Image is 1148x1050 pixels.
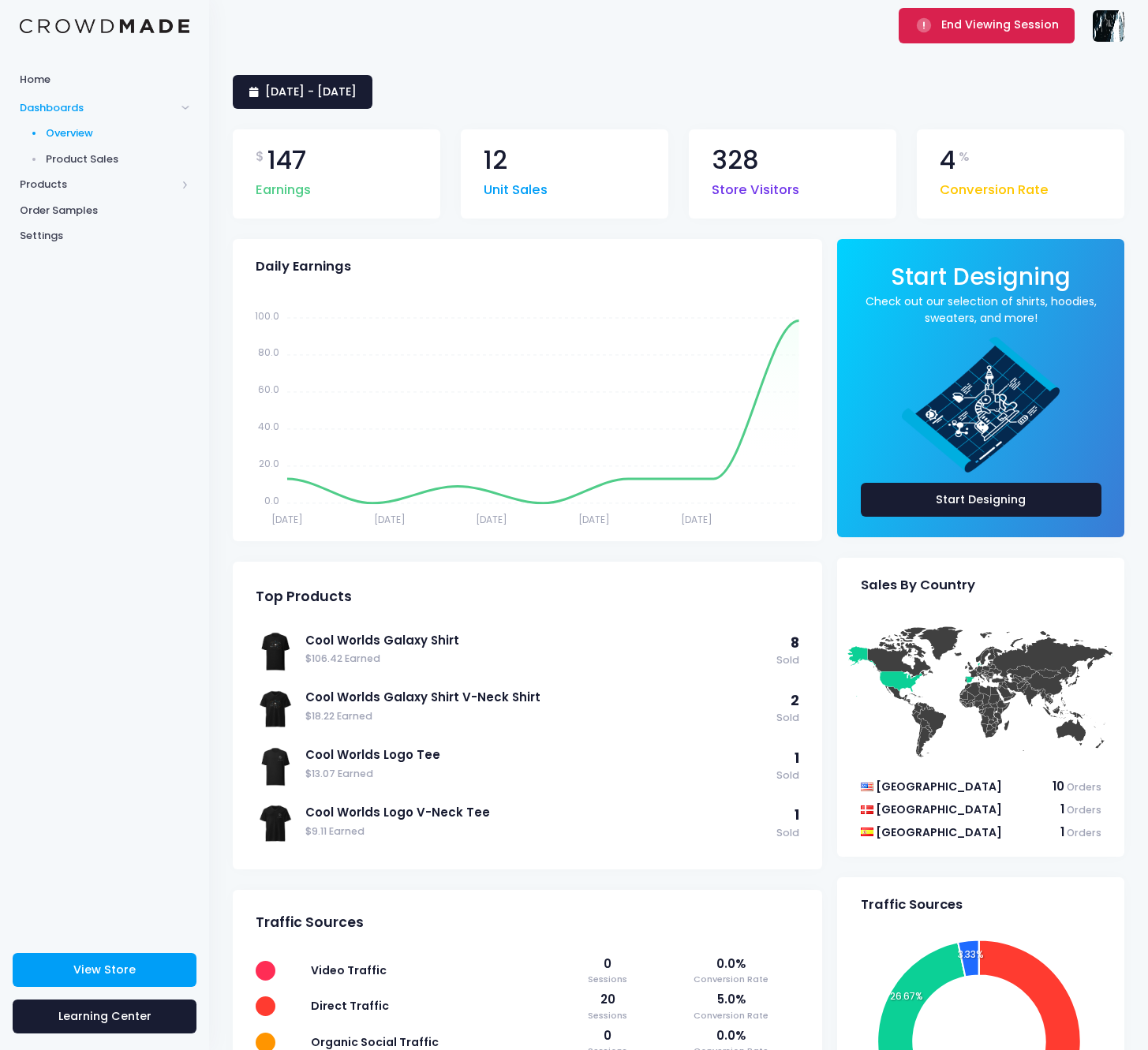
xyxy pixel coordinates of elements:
span: 0 [568,955,648,973]
span: Product Sales [46,151,190,167]
tspan: [DATE] [681,512,712,525]
span: Earnings [256,173,311,200]
span: $18.22 Earned [305,709,768,724]
img: User [1093,10,1124,42]
span: Conversion Rate [663,973,798,986]
tspan: 100.0 [255,308,279,322]
span: Top Products [256,589,352,605]
a: Start Designing [891,274,1071,289]
span: Orders [1067,780,1101,794]
tspan: 0.0 [264,494,279,507]
span: 1 [795,749,799,768]
span: End Viewing Session [941,17,1059,32]
span: 5.0% [663,991,798,1008]
span: 12 [484,148,507,174]
span: Video Traffic [311,962,387,978]
span: View Store [73,962,136,977]
span: Direct Traffic [311,998,389,1014]
tspan: [DATE] [476,512,507,525]
a: View Store [13,953,196,987]
span: Organic Social Traffic [311,1034,439,1050]
span: Settings [20,228,189,244]
span: [DATE] - [DATE] [265,84,357,99]
span: Sold [776,711,799,726]
span: [GEOGRAPHIC_DATA] [876,802,1002,817]
span: Sold [776,653,799,668]
span: % [959,148,970,166]
tspan: [DATE] [271,512,303,525]
span: 0.0% [663,1027,798,1044]
span: Daily Earnings [256,259,351,275]
span: Traffic Sources [861,897,963,913]
span: Store Visitors [712,173,799,200]
tspan: 60.0 [258,383,279,396]
span: 0 [568,1027,648,1044]
tspan: [DATE] [578,512,610,525]
a: Learning Center [13,1000,196,1033]
span: Traffic Sources [256,914,364,931]
span: Sold [776,826,799,841]
a: Cool Worlds Logo Tee [305,746,768,764]
span: Overview [46,125,190,141]
span: 1 [795,805,799,824]
span: Dashboards [20,100,176,116]
span: 1 [1060,824,1064,840]
span: Home [20,72,189,88]
button: End Viewing Session [899,8,1075,43]
span: [GEOGRAPHIC_DATA] [876,779,1002,794]
tspan: 20.0 [259,457,279,470]
span: 328 [712,148,759,174]
span: 4 [940,148,955,174]
span: Orders [1067,826,1101,839]
span: Conversion Rate [663,1009,798,1022]
span: 0.0% [663,955,798,973]
span: 147 [267,148,306,174]
a: [DATE] - [DATE] [233,75,372,109]
span: Conversion Rate [940,173,1049,200]
span: $13.07 Earned [305,767,768,782]
span: Sessions [568,1009,648,1022]
span: 20 [568,991,648,1008]
span: Order Samples [20,203,189,219]
span: $106.42 Earned [305,652,768,667]
span: Learning Center [58,1008,151,1024]
tspan: [DATE] [374,512,406,525]
a: Start Designing [861,483,1101,517]
tspan: 80.0 [258,346,279,359]
tspan: 40.0 [258,420,279,433]
a: Check out our selection of shirts, hoodies, sweaters, and more! [861,293,1101,327]
a: Cool Worlds Galaxy Shirt [305,632,768,649]
span: Sessions [568,973,648,986]
span: $ [256,148,264,166]
span: $9.11 Earned [305,824,768,839]
span: Orders [1067,803,1101,816]
span: 2 [791,691,799,710]
span: 8 [791,633,799,652]
span: Unit Sales [484,173,548,200]
span: Start Designing [891,260,1071,293]
span: Sales By Country [861,577,975,593]
span: Products [20,177,176,192]
span: [GEOGRAPHIC_DATA] [876,824,1002,840]
img: Logo [20,19,189,34]
span: 1 [1060,801,1064,817]
a: Cool Worlds Logo V-Neck Tee [305,804,768,821]
span: 10 [1053,778,1064,794]
a: Cool Worlds Galaxy Shirt V-Neck Shirt [305,689,768,706]
span: Sold [776,768,799,783]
